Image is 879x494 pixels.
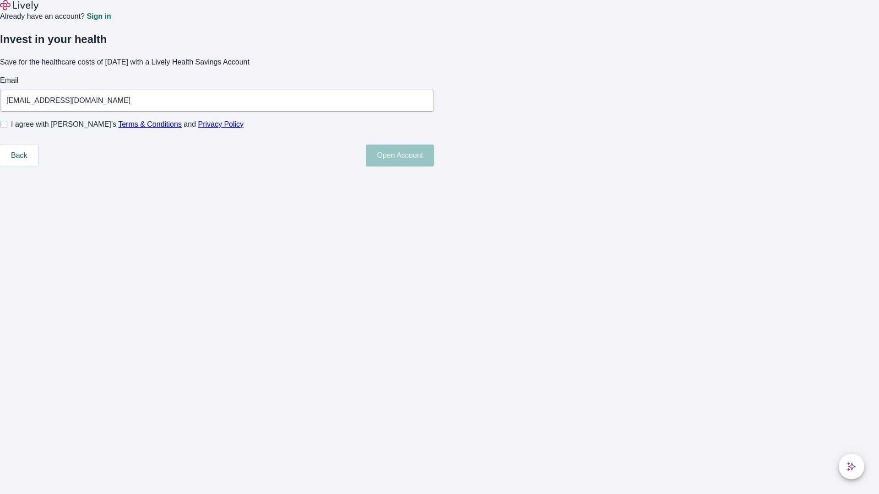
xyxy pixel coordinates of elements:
a: Terms & Conditions [118,120,182,128]
svg: Lively AI Assistant [847,462,856,471]
a: Sign in [87,13,111,20]
button: chat [839,454,864,479]
a: Privacy Policy [198,120,244,128]
span: I agree with [PERSON_NAME]’s and [11,119,244,130]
